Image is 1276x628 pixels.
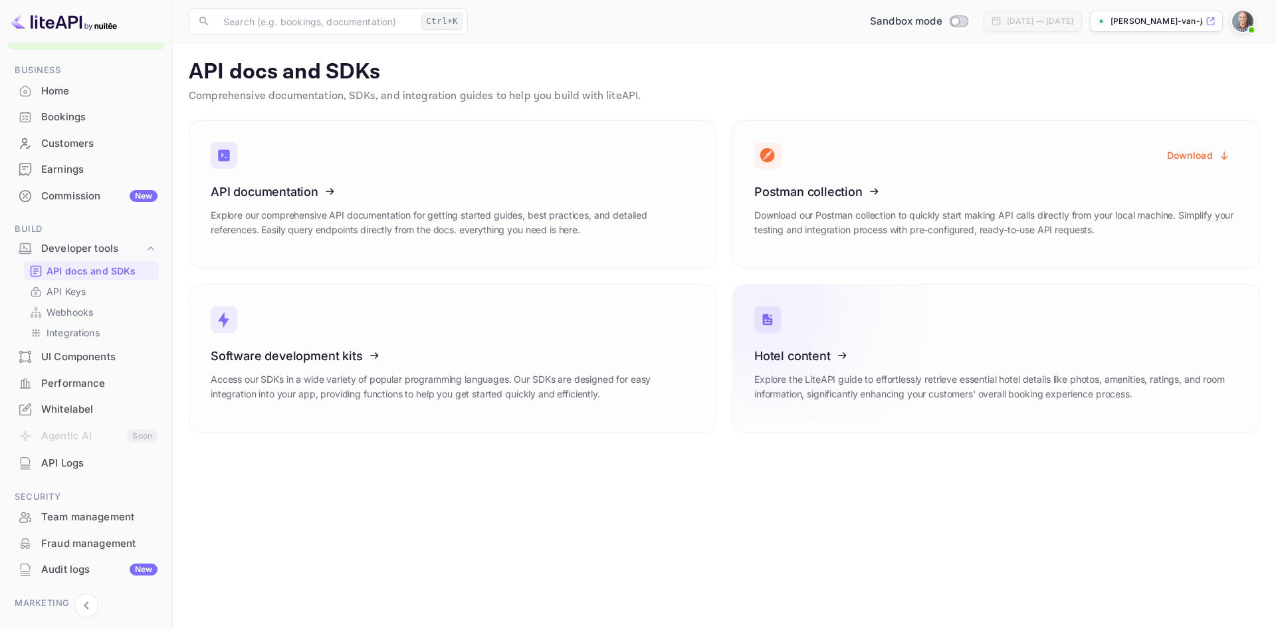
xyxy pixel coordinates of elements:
p: Webhooks [47,305,93,319]
span: Sandbox mode [870,14,942,29]
a: Integrations [29,326,154,340]
div: API Logs [8,451,164,476]
div: UI Components [41,350,158,365]
a: Bookings [8,104,164,129]
p: API Keys [47,284,86,298]
a: API docs and SDKs [29,264,154,278]
h3: API documentation [211,185,694,199]
a: CommissionNew [8,183,164,208]
input: Search (e.g. bookings, documentation) [215,8,416,35]
p: API docs and SDKs [189,59,1260,86]
div: Webhooks [24,302,159,322]
a: Home [8,78,164,103]
a: API Keys [29,284,154,298]
h3: Software development kits [211,349,694,363]
div: Team management [41,510,158,525]
div: Performance [8,371,164,397]
span: Security [8,490,164,504]
div: API Keys [24,282,159,301]
img: Neville van Jaarsveld [1232,11,1253,32]
div: Commission [41,189,158,204]
span: Marketing [8,596,164,611]
p: Download our Postman collection to quickly start making API calls directly from your local machin... [754,208,1238,237]
div: Home [41,84,158,99]
a: Customers [8,131,164,156]
div: Customers [41,136,158,152]
p: Integrations [47,326,100,340]
h3: Hotel content [754,349,1238,363]
div: Performance [41,376,158,391]
a: Software development kitsAccess our SDKs in a wide variety of popular programming languages. Our ... [189,284,716,433]
p: Comprehensive documentation, SDKs, and integration guides to help you build with liteAPI. [189,88,1260,104]
p: Explore the LiteAPI guide to effortlessly retrieve essential hotel details like photos, amenities... [754,372,1238,401]
p: Explore our comprehensive API documentation for getting started guides, best practices, and detai... [211,208,694,237]
div: Team management [8,504,164,530]
div: Earnings [8,157,164,183]
a: API Logs [8,451,164,475]
img: LiteAPI logo [11,11,117,32]
div: Audit logsNew [8,557,164,583]
span: Build [8,222,164,237]
div: Developer tools [8,237,164,261]
p: API docs and SDKs [47,264,136,278]
a: Performance [8,371,164,395]
button: Collapse navigation [74,593,98,617]
a: API documentationExplore our comprehensive API documentation for getting started guides, best pra... [189,120,716,268]
button: Download [1159,142,1238,168]
a: Earnings [8,157,164,181]
h3: Postman collection [754,185,1238,199]
div: Switch to Production mode [865,14,973,29]
div: UI Components [8,344,164,370]
a: Team management [8,504,164,529]
div: New [130,190,158,202]
div: Audit logs [41,562,158,577]
a: Whitelabel [8,397,164,421]
div: [DATE] — [DATE] [1007,15,1073,27]
div: CommissionNew [8,183,164,209]
div: API Logs [41,456,158,471]
div: Fraud management [8,531,164,557]
div: Integrations [24,323,159,342]
div: Whitelabel [8,397,164,423]
div: Developer tools [41,241,144,257]
div: Bookings [41,110,158,125]
div: Earnings [41,162,158,177]
p: [PERSON_NAME]-van-jaarsveld-... [1111,15,1203,27]
a: Hotel contentExplore the LiteAPI guide to effortlessly retrieve essential hotel details like phot... [732,284,1260,433]
div: Customers [8,131,164,157]
div: Bookings [8,104,164,130]
div: New [130,564,158,576]
div: Ctrl+K [421,13,463,30]
p: Access our SDKs in a wide variety of popular programming languages. Our SDKs are designed for eas... [211,372,694,401]
div: Fraud management [41,536,158,552]
div: Whitelabel [41,402,158,417]
a: Webhooks [29,305,154,319]
span: Business [8,63,164,78]
a: Fraud management [8,531,164,556]
div: API docs and SDKs [24,261,159,280]
a: Audit logsNew [8,557,164,581]
a: UI Components [8,344,164,369]
div: Home [8,78,164,104]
